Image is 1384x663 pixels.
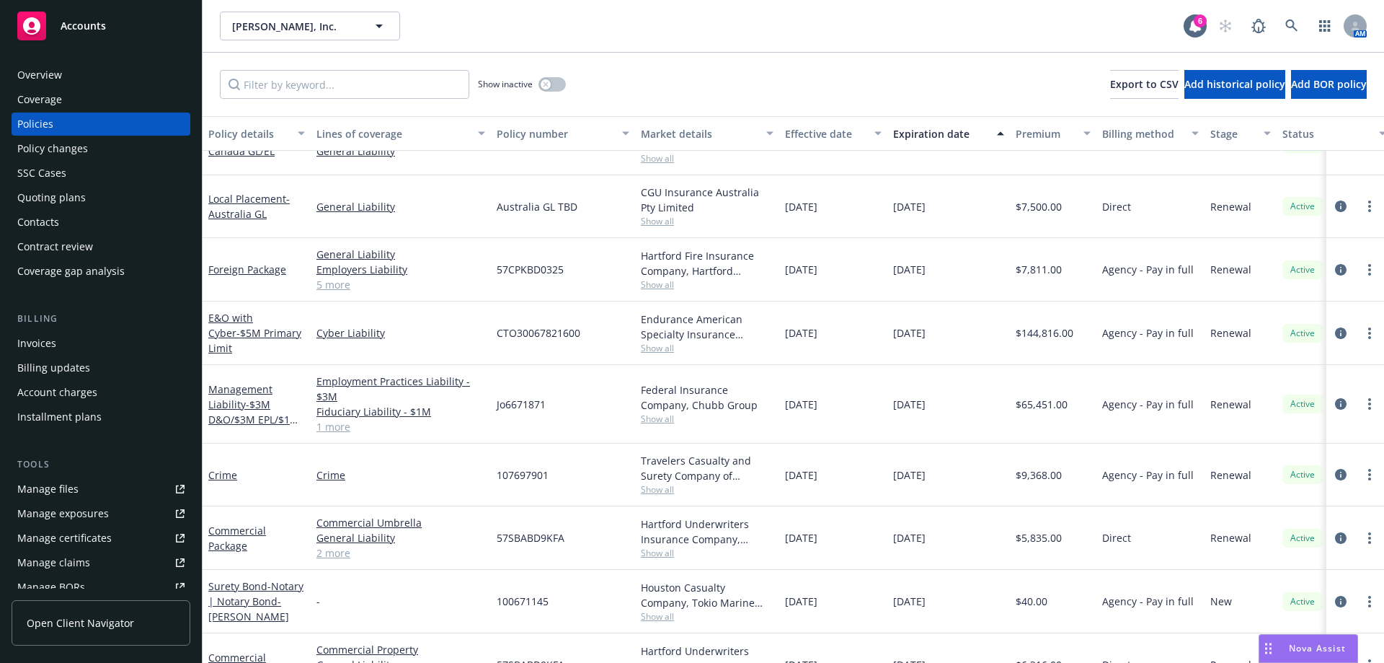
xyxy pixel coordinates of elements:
[220,70,469,99] input: Filter by keyword...
[316,144,485,159] a: General Liability
[316,530,485,545] a: General Liability
[497,126,613,141] div: Policy number
[12,356,190,379] a: Billing updates
[1259,635,1277,662] div: Drag to move
[1102,594,1194,609] span: Agency - Pay in full
[1210,126,1255,141] div: Stage
[17,88,62,111] div: Coverage
[17,211,59,234] div: Contacts
[12,551,190,574] a: Manage claims
[1102,262,1194,277] span: Agency - Pay in full
[1332,261,1349,278] a: circleInformation
[1184,70,1285,99] button: Add historical policy
[208,579,303,623] span: - Notary | Notary Bond-[PERSON_NAME]
[1288,263,1317,276] span: Active
[12,312,190,326] div: Billing
[17,260,125,283] div: Coverage gap analysis
[893,530,926,545] span: [DATE]
[497,594,549,609] span: 100671145
[1288,595,1317,608] span: Active
[1096,116,1205,151] button: Billing method
[1332,395,1349,413] a: circleInformation
[1244,12,1273,40] a: Report a Bug
[1210,594,1232,609] span: New
[316,374,485,404] a: Employment Practices Liability - $3M
[1288,200,1317,213] span: Active
[641,382,773,413] div: Federal Insurance Company, Chubb Group
[316,247,485,262] a: General Liability
[316,404,485,419] a: Fiduciary Liability - $1M
[497,199,577,214] span: Australia GL TBD
[641,278,773,291] span: Show all
[208,126,289,141] div: Policy details
[497,397,546,412] span: Jo6671871
[17,332,56,355] div: Invoices
[12,186,190,209] a: Quoting plans
[641,453,773,483] div: Travelers Casualty and Surety Company of America, Travelers Insurance
[316,199,485,214] a: General Liability
[1194,14,1207,27] div: 6
[1210,262,1251,277] span: Renewal
[61,20,106,32] span: Accounts
[887,116,1010,151] button: Expiration date
[1016,467,1062,483] span: $9,368.00
[1016,126,1075,141] div: Premium
[17,186,86,209] div: Quoting plans
[641,547,773,559] span: Show all
[17,405,102,429] div: Installment plans
[12,405,190,429] a: Installment plans
[1310,12,1339,40] a: Switch app
[1288,468,1317,481] span: Active
[1016,325,1073,341] span: $144,816.00
[316,277,485,292] a: 5 more
[785,126,866,141] div: Effective date
[785,262,817,277] span: [DATE]
[1332,466,1349,483] a: circleInformation
[1210,325,1251,341] span: Renewal
[203,116,311,151] button: Policy details
[1288,532,1317,545] span: Active
[208,192,290,221] a: Local Placement
[208,263,286,276] a: Foreign Package
[12,260,190,283] a: Coverage gap analysis
[641,610,773,623] span: Show all
[316,262,485,277] a: Employers Liability
[1010,116,1096,151] button: Premium
[208,382,299,442] a: Management Liability
[27,615,134,631] span: Open Client Navigator
[12,502,190,525] span: Manage exposures
[641,215,773,227] span: Show all
[316,325,485,341] a: Cyber Liability
[17,527,112,550] div: Manage certificates
[641,185,773,215] div: CGU Insurance Australia Pty Limited
[641,483,773,496] span: Show all
[12,211,190,234] a: Contacts
[1210,467,1251,483] span: Renewal
[1332,593,1349,610] a: circleInformation
[785,594,817,609] span: [DATE]
[1361,466,1378,483] a: more
[12,63,190,87] a: Overview
[17,551,90,574] div: Manage claims
[1332,325,1349,342] a: circleInformation
[1016,594,1047,609] span: $40.00
[641,580,773,610] div: Houston Casualty Company, Tokio Marine HCC
[316,126,469,141] div: Lines of coverage
[893,325,926,341] span: [DATE]
[316,419,485,434] a: 1 more
[208,326,301,355] span: - $5M Primary Limit
[1259,634,1358,663] button: Nova Assist
[12,478,190,501] a: Manage files
[208,311,301,355] a: E&O with Cyber
[12,235,190,258] a: Contract review
[497,530,564,545] span: 57SBABD9KFA
[1110,77,1179,91] span: Export to CSV
[785,199,817,214] span: [DATE]
[1102,325,1194,341] span: Agency - Pay in full
[1016,530,1062,545] span: $5,835.00
[17,162,66,185] div: SSC Cases
[497,467,549,483] span: 107697901
[17,502,109,525] div: Manage exposures
[1291,70,1367,99] button: Add BOR policy
[1102,199,1131,214] span: Direct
